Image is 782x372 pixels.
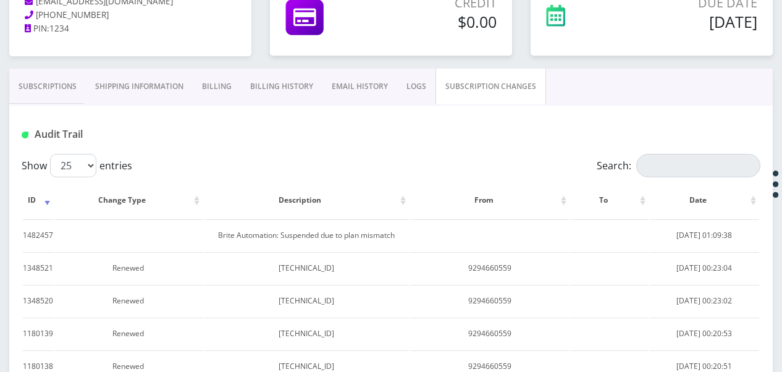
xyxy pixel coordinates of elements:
[22,132,28,138] img: Audit Trail
[381,12,497,31] h5: $0.00
[571,182,648,218] th: To: activate to sort column ascending
[204,219,409,251] td: Brite Automation: Suspended due to plan mismatch
[50,154,96,177] select: Showentries
[410,285,570,316] td: 9294660559
[204,182,409,218] th: Description: activate to sort column ascending
[25,23,49,35] a: PIN:
[23,182,53,218] th: ID: activate to sort column ascending
[410,182,570,218] th: From: activate to sort column ascending
[36,9,109,20] span: [PHONE_NUMBER]
[435,69,546,104] a: SUBSCRIPTION CHANGES
[241,69,322,104] a: Billing History
[410,318,570,349] td: 9294660559
[623,12,757,31] h5: [DATE]
[86,69,193,104] a: Shipping Information
[54,182,203,218] th: Change Type: activate to sort column ascending
[23,318,53,349] td: 1180139
[49,23,69,34] span: 1234
[636,154,760,177] input: Search:
[397,69,435,104] a: LOGS
[23,285,53,316] td: 1348520
[193,69,241,104] a: Billing
[54,318,203,349] td: Renewed
[650,252,759,284] td: [DATE] 00:23:04
[650,285,759,316] td: [DATE] 00:23:02
[22,154,132,177] label: Show entries
[54,252,203,284] td: Renewed
[650,182,759,218] th: Date: activate to sort column ascending
[204,252,409,284] td: [TECHNICAL_ID]
[597,154,760,177] label: Search:
[23,219,53,251] td: 1482457
[322,69,397,104] a: EMAIL HISTORY
[23,252,53,284] td: 1348521
[650,219,759,251] td: [DATE] 01:09:38
[204,285,409,316] td: [TECHNICAL_ID]
[54,285,203,316] td: Renewed
[204,318,409,349] td: [TECHNICAL_ID]
[410,252,570,284] td: 9294660559
[9,69,86,104] a: Subscriptions
[650,318,759,349] td: [DATE] 00:20:53
[22,129,256,140] h1: Audit Trail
